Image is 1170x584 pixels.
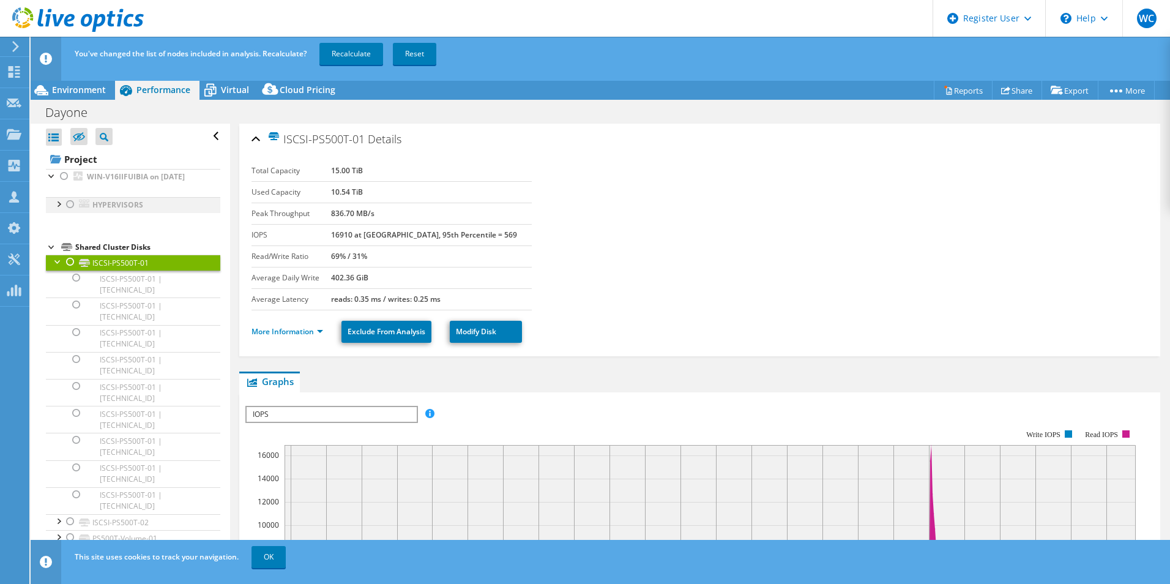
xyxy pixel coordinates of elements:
text: Write IOPS [1026,430,1060,439]
label: Read/Write Ratio [252,250,331,263]
text: 14000 [258,473,279,484]
a: ISCSI-PS500T-01 | [TECHNICAL_ID] [46,460,220,487]
text: 16000 [258,450,279,460]
span: You've changed the list of nodes included in analysis. Recalculate? [75,48,307,59]
a: Project [46,149,220,169]
b: WIN-V16IIFUIBIA on [DATE] [87,171,185,182]
a: Hypervisors [46,197,220,213]
h1: Dayone [40,106,106,119]
text: Read IOPS [1085,430,1118,439]
label: Peak Throughput [252,208,331,220]
a: More Information [252,326,323,337]
label: Average Daily Write [252,272,331,284]
span: Virtual [221,84,249,95]
a: Modify Disk [450,321,522,343]
label: Used Capacity [252,186,331,198]
b: 836.70 MB/s [331,208,374,219]
a: ISCSI-PS500T-01 | [TECHNICAL_ID] [46,298,220,324]
a: ISCSI-PS500T-01 | [TECHNICAL_ID] [46,325,220,352]
a: PS500T-Volume-01 [46,530,220,546]
span: This site uses cookies to track your navigation. [75,552,239,562]
a: ISCSI-PS500T-01 [46,255,220,271]
label: IOPS [252,229,331,241]
div: Shared Cluster Disks [75,240,220,255]
a: ISCSI-PS500T-01 | [TECHNICAL_ID] [46,487,220,514]
label: Total Capacity [252,165,331,177]
a: OK [252,546,286,568]
a: WIN-V16IIFUIBIA on [DATE] [46,169,220,185]
a: ISCSI-PS500T-01 | [TECHNICAL_ID] [46,379,220,406]
a: Recalculate [319,43,383,65]
a: ISCSI-PS500T-01 | [TECHNICAL_ID] [46,433,220,460]
a: ISCSI-PS500T-02 [46,514,220,530]
span: Details [368,132,401,146]
a: ISCSI-PS500T-01 | [TECHNICAL_ID] [46,352,220,379]
b: 15.00 TiB [331,165,363,176]
label: Average Latency [252,293,331,305]
span: IOPS [247,407,416,422]
a: ISCSI-PS500T-01 | [TECHNICAL_ID] [46,271,220,298]
a: ISCSI-PS500T-01 | [TECHNICAL_ID] [46,406,220,433]
b: reads: 0.35 ms / writes: 0.25 ms [331,294,441,304]
span: WC [1137,9,1157,28]
span: Cloud Pricing [280,84,335,95]
span: Graphs [245,375,294,387]
a: Reset [393,43,436,65]
b: 10.54 TiB [331,187,363,197]
a: Reports [934,81,993,100]
svg: \n [1060,13,1071,24]
text: 10000 [258,520,279,530]
b: 16910 at [GEOGRAPHIC_DATA], 95th Percentile = 569 [331,230,517,240]
a: Export [1041,81,1098,100]
a: More [1098,81,1155,100]
b: 69% / 31% [331,251,367,261]
text: 12000 [258,496,279,507]
a: Share [992,81,1042,100]
b: 402.36 GiB [331,272,368,283]
span: Environment [52,84,106,95]
span: ISCSI-PS500T-01 [267,132,365,146]
span: Performance [136,84,190,95]
a: Exclude From Analysis [341,321,431,343]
